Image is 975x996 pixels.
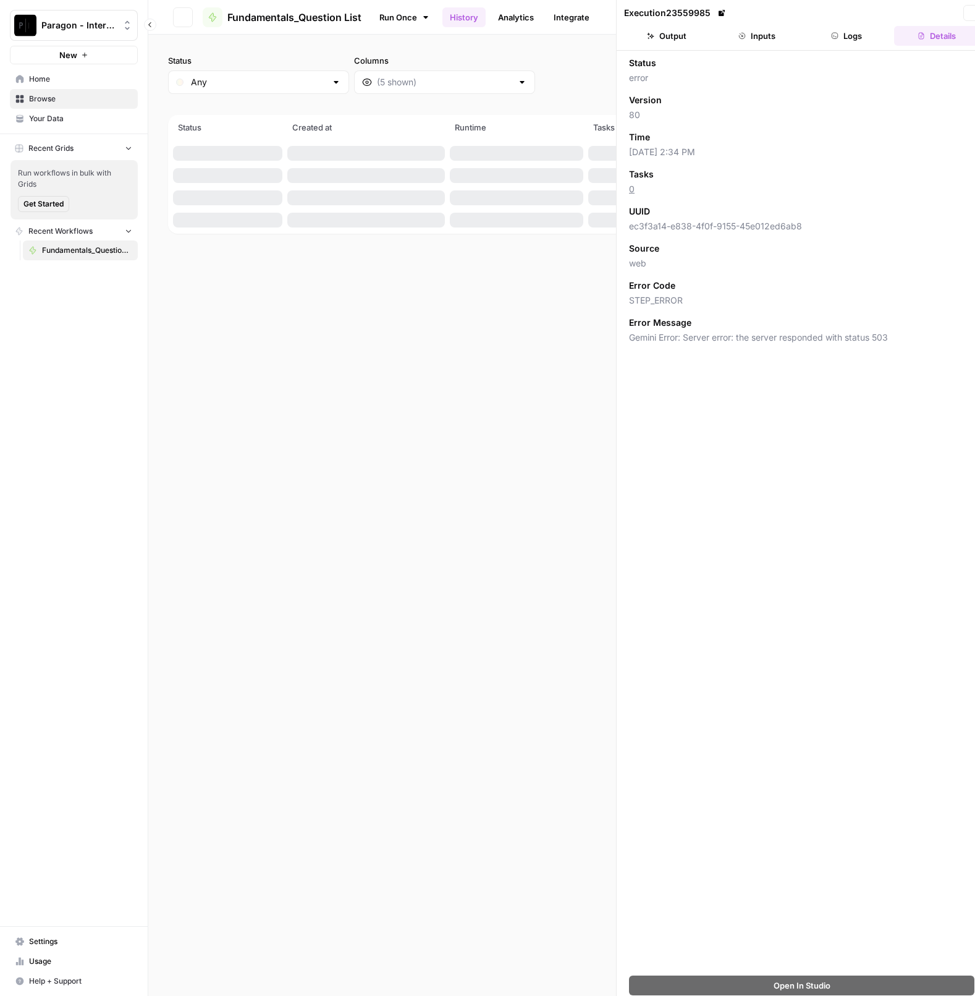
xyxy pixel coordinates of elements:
input: (5 shown) [377,76,512,88]
span: Get Started [23,198,64,210]
span: Run workflows in bulk with Grids [18,168,130,190]
span: Status [629,57,656,69]
span: Version [629,94,662,106]
button: Get Started [18,196,69,212]
a: Home [10,69,138,89]
span: error [629,72,974,84]
span: Error Message [629,317,691,329]
span: New [59,49,77,61]
span: Tasks [629,168,654,181]
a: Usage [10,951,138,971]
button: Recent Grids [10,139,138,158]
a: Browse [10,89,138,109]
div: Execution 23559985 [624,7,728,19]
span: Fundamentals_Question List [42,245,132,256]
a: 0 [629,184,635,194]
span: Recent Grids [28,143,74,154]
span: 80 [629,109,974,121]
a: Your Data [10,109,138,129]
span: Usage [29,956,132,967]
a: Fundamentals_Question List [23,240,138,260]
a: Analytics [491,7,541,27]
button: Workspace: Paragon - Internal Usage [10,10,138,41]
button: Output [624,26,709,46]
button: Help + Support [10,971,138,991]
button: Recent Workflows [10,222,138,240]
label: Columns [354,54,535,67]
button: Inputs [714,26,800,46]
span: [DATE] 2:34 PM [629,146,974,158]
span: web [629,257,974,270]
span: Open In Studio [774,979,830,992]
span: Settings [29,936,132,947]
span: Your Data [29,113,132,124]
span: Home [29,74,132,85]
a: Settings [10,932,138,951]
span: Error Code [629,279,675,292]
span: STEP_ERROR [629,294,974,307]
th: Runtime [447,115,586,142]
th: Created at [285,115,447,142]
span: UUID [629,205,650,218]
span: Paragon - Internal Usage [41,19,116,32]
th: Tasks [586,115,694,142]
a: Integrate [546,7,597,27]
button: Logs [804,26,890,46]
th: Status [171,115,285,142]
span: Fundamentals_Question List [227,10,361,25]
span: Recent Workflows [28,226,93,237]
input: Any [191,76,326,88]
button: New [10,46,138,64]
span: Help + Support [29,976,132,987]
span: Browse [29,93,132,104]
a: Run Once [371,7,437,28]
span: Time [629,131,650,143]
span: Gemini Error: Server error: the server responded with status 503 [629,331,974,344]
a: Fundamentals_Question List [203,7,361,27]
label: Status [168,54,349,67]
a: History [442,7,486,27]
img: Paragon - Internal Usage Logo [14,14,36,36]
button: Open In Studio [629,976,974,995]
span: ec3f3a14-e838-4f0f-9155-45e012ed6ab8 [629,220,974,232]
span: Source [629,242,659,255]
